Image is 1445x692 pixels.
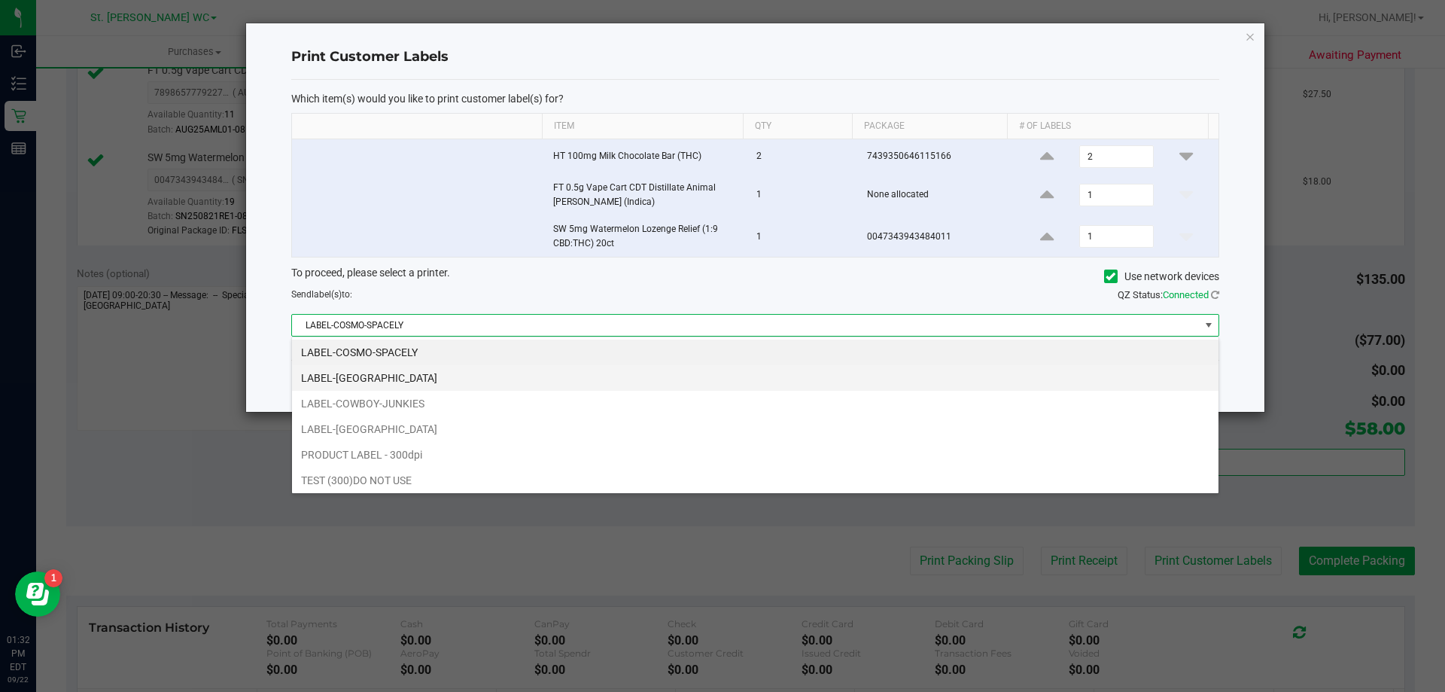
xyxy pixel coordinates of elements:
div: To proceed, please select a printer. [280,265,1231,288]
th: Package [852,114,1007,139]
td: 2 [747,139,858,175]
td: FT 0.5g Vape Cart CDT Distillate Animal [PERSON_NAME] (Indica) [544,175,747,216]
span: QZ Status: [1118,289,1219,300]
li: PRODUCT LABEL - 300dpi [292,442,1218,468]
td: 1 [747,216,858,257]
span: LABEL-COSMO-SPACELY [292,315,1200,336]
th: Item [542,114,743,139]
li: LABEL-COWBOY-JUNKIES [292,391,1218,416]
iframe: Resource center unread badge [44,569,62,587]
td: SW 5mg Watermelon Lozenge Relief (1:9 CBD:THC) 20ct [544,216,747,257]
td: 1 [747,175,858,216]
span: Send to: [291,289,352,300]
p: Which item(s) would you like to print customer label(s) for? [291,92,1219,105]
iframe: Resource center [15,572,60,617]
th: # of labels [1007,114,1208,139]
li: LABEL-[GEOGRAPHIC_DATA] [292,365,1218,391]
td: 0047343943484011 [858,216,1015,257]
span: label(s) [312,289,342,300]
h4: Print Customer Labels [291,47,1219,67]
td: 7439350646115166 [858,139,1015,175]
li: TEST (300)DO NOT USE [292,468,1218,493]
td: None allocated [858,175,1015,216]
td: HT 100mg Milk Chocolate Bar (THC) [544,139,747,175]
li: LABEL-[GEOGRAPHIC_DATA] [292,416,1218,442]
li: LABEL-COSMO-SPACELY [292,340,1218,365]
label: Use network devices [1104,269,1219,285]
span: Connected [1163,289,1209,300]
th: Qty [743,114,852,139]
